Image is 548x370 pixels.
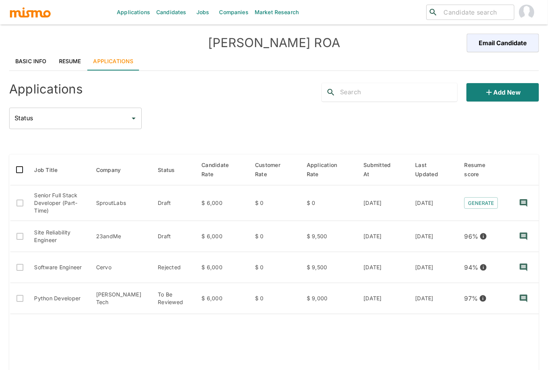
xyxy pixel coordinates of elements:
[519,5,534,20] img: Carmen Vilachá
[307,160,351,179] span: Application Rate
[301,221,357,252] td: $ 9,500
[301,185,357,221] td: $ 0
[357,283,409,314] td: [DATE]
[34,165,68,175] span: Job Title
[249,221,301,252] td: $ 0
[415,160,452,179] span: Last Updated
[201,160,243,179] span: Candidate Rate
[357,185,409,221] td: [DATE]
[28,252,90,283] td: Software Engineer
[514,289,533,308] button: recent-notes
[28,185,90,221] td: Senior Full Stack Developer (Part-Time)
[363,160,403,179] span: Submitted At
[90,283,152,314] td: [PERSON_NAME] Tech
[301,252,357,283] td: $ 9,500
[195,283,249,314] td: $ 6,000
[464,231,478,242] p: 96 %
[10,252,28,283] td: Only active applications to Public jobs can be selected
[53,52,87,70] a: Resume
[467,34,539,52] button: Email Candidate
[90,221,152,252] td: 23andMe
[322,83,340,102] button: search
[441,7,511,18] input: Candidate search
[255,160,294,179] span: Customer Rate
[90,252,152,283] td: Cervo
[152,221,195,252] td: Draft
[249,283,301,314] td: $ 0
[464,197,498,209] button: Generate
[10,221,28,252] td: Only active applications to Public jobs can be selected
[464,262,478,273] p: 94 %
[409,252,458,283] td: [DATE]
[96,165,131,175] span: Company
[152,252,195,283] td: Rejected
[409,185,458,221] td: [DATE]
[479,232,487,240] svg: View resume score details
[195,185,249,221] td: $ 6,000
[409,221,458,252] td: [DATE]
[249,252,301,283] td: $ 0
[514,227,533,246] button: recent-notes
[28,221,90,252] td: Site Reliability Engineer
[142,35,407,51] h4: [PERSON_NAME] ROA
[357,221,409,252] td: [DATE]
[409,283,458,314] td: [DATE]
[464,160,502,179] span: Resume score
[479,295,487,302] svg: View resume score details
[466,83,539,102] button: Add new
[9,82,83,97] h4: Applications
[301,283,357,314] td: $ 9,000
[479,264,487,271] svg: View resume score details
[249,185,301,221] td: $ 0
[152,185,195,221] td: Draft
[158,165,185,175] span: Status
[10,283,28,314] td: Only active applications to Public jobs can be selected
[514,258,533,277] button: recent-notes
[10,185,28,221] td: Only active applications to Public jobs can be selected
[195,252,249,283] td: $ 6,000
[9,7,51,18] img: logo
[340,86,457,98] input: Search
[28,283,90,314] td: Python Developer
[128,113,139,124] button: Open
[195,221,249,252] td: $ 6,000
[357,252,409,283] td: [DATE]
[152,283,195,314] td: To Be Reviewed
[514,194,533,212] button: recent-notes
[87,52,140,70] a: Applications
[90,185,152,221] td: SproutLabs
[9,52,53,70] a: Basic Info
[464,293,478,304] p: 97 %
